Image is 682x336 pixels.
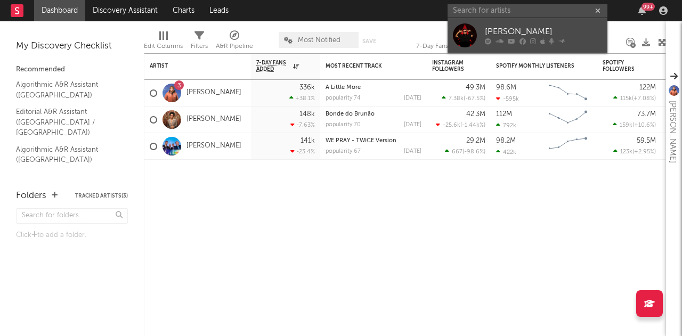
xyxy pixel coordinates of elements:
[452,149,462,155] span: 667
[150,63,230,69] div: Artist
[638,6,646,15] button: 99+
[16,190,46,202] div: Folders
[466,137,485,144] div: 29.2M
[485,26,602,38] div: [PERSON_NAME]
[448,4,607,18] input: Search for artists
[16,208,128,224] input: Search for folders...
[326,149,361,154] div: popularity: 67
[326,85,421,91] div: A Little More
[634,149,654,155] span: +2.95 %
[326,111,375,117] a: Bonde do Brunão
[290,148,315,155] div: -23.4 %
[416,27,496,58] div: 7-Day Fans Added (7-Day Fans Added)
[496,137,516,144] div: 98.2M
[448,18,607,53] a: [PERSON_NAME]
[496,122,516,129] div: 792k
[466,84,485,91] div: 49.3M
[544,80,592,106] svg: Chart title
[191,40,208,53] div: Filters
[326,111,421,117] div: Bonde do Brunão
[445,148,485,155] div: ( )
[443,122,460,128] span: -25.6k
[16,229,128,242] div: Click to add a folder.
[144,40,183,53] div: Edit Columns
[496,84,516,91] div: 98.6M
[404,149,421,154] div: [DATE]
[466,111,485,118] div: 42.3M
[634,96,654,102] span: +7.08 %
[289,95,315,102] div: +38.1 %
[637,111,656,118] div: 73.7M
[326,85,361,91] a: A Little More
[290,121,315,128] div: -7.63 %
[186,142,241,151] a: [PERSON_NAME]
[496,63,576,69] div: Spotify Monthly Listeners
[144,27,183,58] div: Edit Columns
[186,88,241,97] a: [PERSON_NAME]
[326,63,405,69] div: Most Recent Track
[666,101,679,163] div: [PERSON_NAME]
[613,121,656,128] div: ( )
[442,95,485,102] div: ( )
[16,63,128,76] div: Recommended
[432,60,469,72] div: Instagram Followers
[620,96,632,102] span: 115k
[449,96,464,102] span: 7.38k
[404,95,421,101] div: [DATE]
[299,84,315,91] div: 336k
[496,149,516,155] div: 422k
[603,60,640,72] div: Spotify Followers
[464,149,484,155] span: -98.6 %
[299,111,315,118] div: 148k
[544,133,592,160] svg: Chart title
[620,122,632,128] span: 159k
[186,115,241,124] a: [PERSON_NAME]
[16,144,117,166] a: Algorithmic A&R Assistant ([GEOGRAPHIC_DATA])
[404,122,421,128] div: [DATE]
[191,27,208,58] div: Filters
[256,60,290,72] span: 7-Day Fans Added
[216,27,253,58] div: A&R Pipeline
[301,137,315,144] div: 141k
[465,96,484,102] span: -67.5 %
[639,84,656,91] div: 122M
[613,148,656,155] div: ( )
[75,193,128,199] button: Tracked Artists(3)
[634,122,654,128] span: +10.6 %
[326,95,361,101] div: popularity: 74
[326,122,361,128] div: popularity: 70
[16,79,117,101] a: Algorithmic A&R Assistant ([GEOGRAPHIC_DATA])
[620,149,632,155] span: 123k
[436,121,485,128] div: ( )
[326,138,421,144] div: WE PRAY - TWICE Version
[416,40,496,53] div: 7-Day Fans Added (7-Day Fans Added)
[642,3,655,11] div: 99 +
[326,138,396,144] a: WE PRAY - TWICE Version
[496,111,512,118] div: 112M
[462,122,484,128] span: -1.44k %
[298,37,340,44] span: Most Notified
[496,95,519,102] div: -595k
[16,40,128,53] div: My Discovery Checklist
[637,137,656,144] div: 59.5M
[613,95,656,102] div: ( )
[362,38,376,44] button: Save
[216,40,253,53] div: A&R Pipeline
[544,106,592,133] svg: Chart title
[16,106,117,138] a: Editorial A&R Assistant ([GEOGRAPHIC_DATA] / [GEOGRAPHIC_DATA])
